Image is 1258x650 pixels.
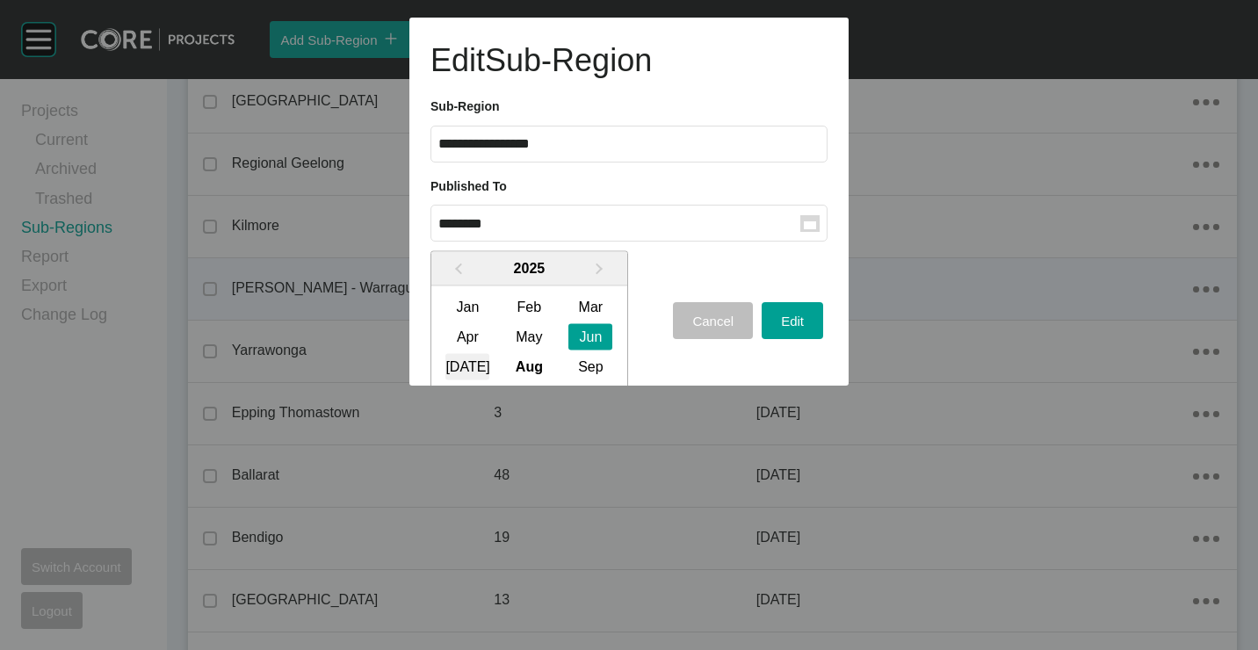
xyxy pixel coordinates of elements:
[507,293,551,320] div: Choose February 2025
[781,314,804,329] span: Edit
[437,292,621,411] div: month 2025-06
[673,302,753,339] button: Cancel
[445,293,489,320] div: Choose January 2025
[568,353,612,379] div: Choose September 2025
[445,383,489,409] div: Choose October 2025
[692,314,734,329] span: Cancel
[507,353,551,379] div: Choose August 2025
[507,383,551,409] div: Choose November 2025
[431,251,627,285] div: 2025
[430,179,507,193] label: Published To
[587,256,615,285] button: Next Year
[568,323,612,350] div: Choose June 2025
[445,323,489,350] div: Choose April 2025
[762,302,823,339] button: Edit
[430,99,500,113] label: Sub-Region
[445,353,489,379] div: Choose July 2025
[568,293,612,320] div: Choose March 2025
[443,256,471,285] button: Previous Year
[568,383,612,409] div: Choose December 2025
[430,39,828,83] h1: Edit Sub-Region
[507,323,551,350] div: Choose May 2025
